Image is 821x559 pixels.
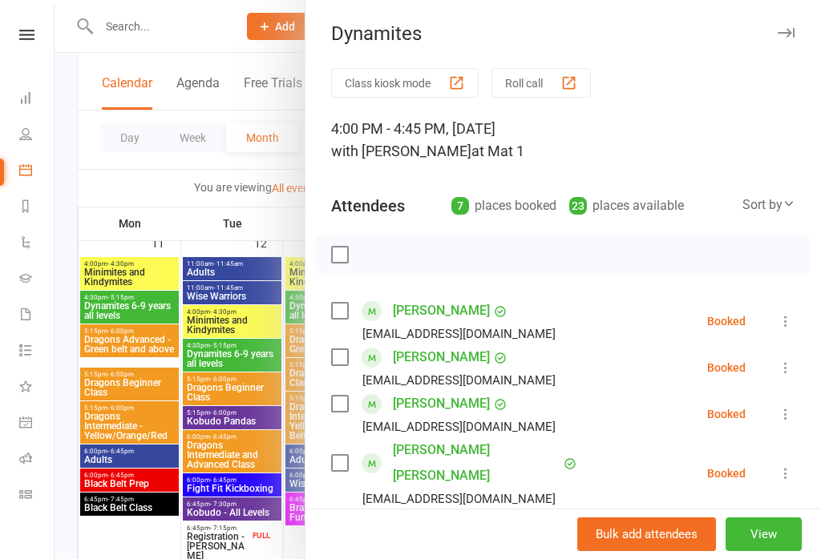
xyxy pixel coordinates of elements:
[362,416,556,437] div: [EMAIL_ADDRESS][DOMAIN_NAME]
[393,391,490,416] a: [PERSON_NAME]
[362,370,556,391] div: [EMAIL_ADDRESS][DOMAIN_NAME]
[331,143,471,159] span: with [PERSON_NAME]
[305,22,821,45] div: Dynamites
[742,195,795,215] div: Sort by
[19,154,55,190] a: Calendar
[577,517,716,551] button: Bulk add attendees
[331,118,795,163] div: 4:00 PM - 4:45 PM, [DATE]
[569,197,587,215] div: 23
[491,68,591,98] button: Roll call
[331,195,405,217] div: Attendees
[19,478,55,514] a: Class kiosk mode
[19,190,55,226] a: Reports
[393,298,490,324] a: [PERSON_NAME]
[19,442,55,478] a: Roll call kiosk mode
[19,118,55,154] a: People
[726,517,802,551] button: View
[707,316,746,327] div: Booked
[451,197,469,215] div: 7
[569,195,684,217] div: places available
[707,468,746,479] div: Booked
[362,324,556,344] div: [EMAIL_ADDRESS][DOMAIN_NAME]
[471,143,524,159] span: at Mat 1
[707,408,746,420] div: Booked
[393,344,490,370] a: [PERSON_NAME]
[393,437,560,489] a: [PERSON_NAME] [PERSON_NAME]
[451,195,556,217] div: places booked
[19,406,55,442] a: General attendance kiosk mode
[19,370,55,406] a: What's New
[19,82,55,118] a: Dashboard
[707,362,746,373] div: Booked
[362,489,556,509] div: [EMAIL_ADDRESS][DOMAIN_NAME]
[331,68,479,98] button: Class kiosk mode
